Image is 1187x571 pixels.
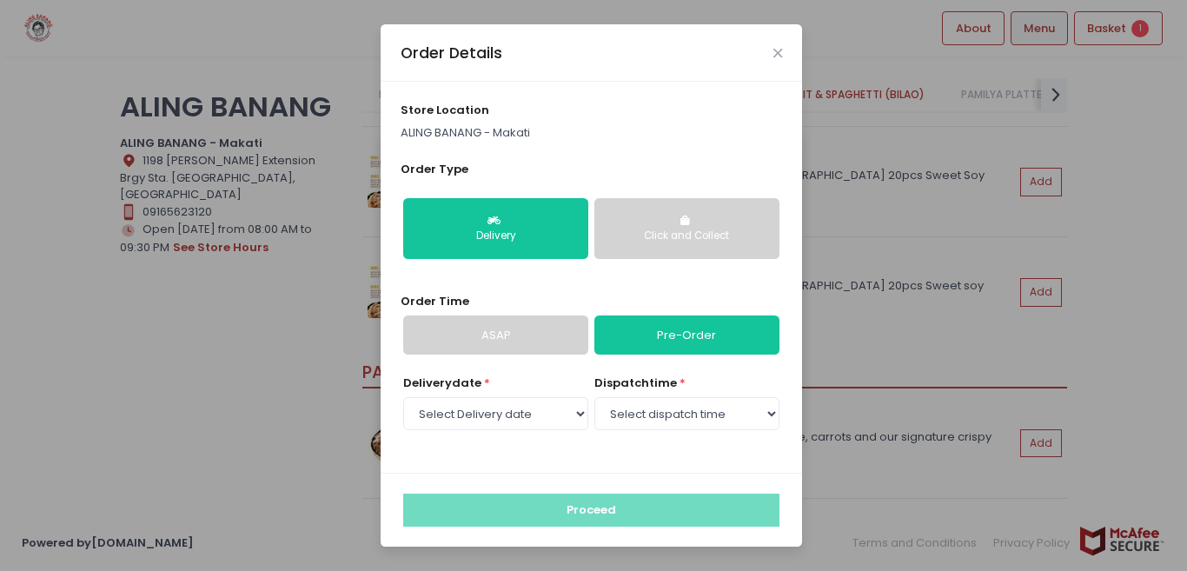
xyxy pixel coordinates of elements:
[401,161,468,177] span: Order Type
[773,49,782,57] button: Close
[401,293,469,309] span: Order Time
[415,229,576,244] div: Delivery
[403,315,588,355] a: ASAP
[401,102,489,118] span: store location
[607,229,767,244] div: Click and Collect
[403,375,481,391] span: Delivery date
[403,494,779,527] button: Proceed
[401,124,783,142] p: ALING BANANG - Makati
[594,375,677,391] span: dispatch time
[594,315,779,355] a: Pre-Order
[401,42,502,64] div: Order Details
